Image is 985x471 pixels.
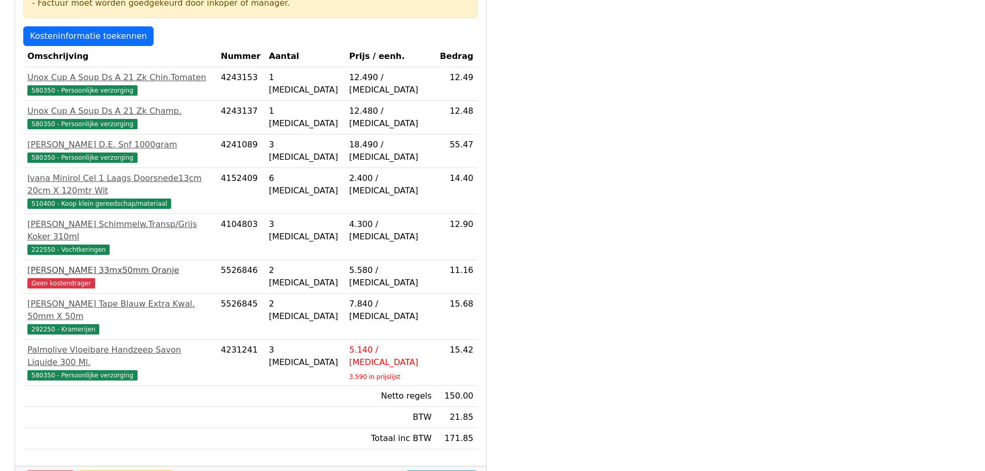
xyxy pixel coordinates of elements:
[27,85,138,96] span: 580350 - Persoonlijke verzorging
[269,298,341,323] div: 2 [MEDICAL_DATA]
[349,105,432,130] div: 12.480 / [MEDICAL_DATA]
[217,294,265,340] td: 5526845
[265,46,345,67] th: Aantal
[27,298,213,323] div: [PERSON_NAME] Tape Blauw Extra Kwal. 50mm X 50m
[349,172,432,197] div: 2.400 / [MEDICAL_DATA]
[217,260,265,294] td: 5526846
[436,386,478,407] td: 150.00
[27,370,138,381] span: 580350 - Persoonlijke verzorging
[436,294,478,340] td: 15.68
[269,344,341,369] div: 3 [MEDICAL_DATA]
[436,67,478,101] td: 12.49
[436,101,478,134] td: 12.48
[217,134,265,168] td: 4241089
[345,428,436,449] td: Totaal inc BTW
[23,46,217,67] th: Omschrijving
[217,340,265,386] td: 4231241
[436,340,478,386] td: 15.42
[436,260,478,294] td: 11.16
[27,298,213,335] a: [PERSON_NAME] Tape Blauw Extra Kwal. 50mm X 50m292250 - Kramerijen
[27,344,213,369] div: Palmolive Vloeibare Handzeep Savon Liquide 300 Ml.
[27,105,213,130] a: Unox Cup A Soup Ds A 21 Zk Champ.580350 - Persoonlijke verzorging
[217,168,265,214] td: 4152409
[27,264,213,277] div: [PERSON_NAME] 33mx50mm Oranje
[27,218,213,243] div: [PERSON_NAME] Schimmelw.Transp/Grijs Koker 310ml
[27,139,213,163] a: [PERSON_NAME] D.E. Snf 1000gram580350 - Persoonlijke verzorging
[27,264,213,289] a: [PERSON_NAME] 33mx50mm OranjeGeen kostendrager
[269,218,341,243] div: 3 [MEDICAL_DATA]
[217,214,265,260] td: 4104803
[269,71,341,96] div: 1 [MEDICAL_DATA]
[27,139,213,151] div: [PERSON_NAME] D.E. Snf 1000gram
[27,153,138,163] span: 580350 - Persoonlijke verzorging
[217,67,265,101] td: 4243153
[349,298,432,323] div: 7.840 / [MEDICAL_DATA]
[345,407,436,428] td: BTW
[217,101,265,134] td: 4243137
[436,168,478,214] td: 14.40
[23,26,154,46] a: Kosteninformatie toekennen
[436,214,478,260] td: 12.90
[436,134,478,168] td: 55.47
[349,218,432,243] div: 4.300 / [MEDICAL_DATA]
[345,46,436,67] th: Prijs / eenh.
[269,105,341,130] div: 1 [MEDICAL_DATA]
[436,46,478,67] th: Bedrag
[27,172,213,197] div: Ivana Minirol Cel 1 Laags Doorsnede13cm 20cm X 120mtr Wit
[349,373,400,381] sub: 3.590 in prijslijst
[27,71,213,84] div: Unox Cup A Soup Ds A 21 Zk Chin.Tomaten
[269,172,341,197] div: 6 [MEDICAL_DATA]
[27,245,110,255] span: 222550 - Vochtkeringen
[27,324,99,335] span: 292250 - Kramerijen
[436,428,478,449] td: 171.85
[349,344,432,369] div: 5.140 / [MEDICAL_DATA]
[27,218,213,255] a: [PERSON_NAME] Schimmelw.Transp/Grijs Koker 310ml222550 - Vochtkeringen
[27,344,213,381] a: Palmolive Vloeibare Handzeep Savon Liquide 300 Ml.580350 - Persoonlijke verzorging
[436,407,478,428] td: 21.85
[27,172,213,209] a: Ivana Minirol Cel 1 Laags Doorsnede13cm 20cm X 120mtr Wit510400 - Koop klein gereedschap/materiaal
[345,386,436,407] td: Netto regels
[269,264,341,289] div: 2 [MEDICAL_DATA]
[349,71,432,96] div: 12.490 / [MEDICAL_DATA]
[27,278,95,288] span: Geen kostendrager
[217,46,265,67] th: Nummer
[349,139,432,163] div: 18.490 / [MEDICAL_DATA]
[27,105,213,117] div: Unox Cup A Soup Ds A 21 Zk Champ.
[269,139,341,163] div: 3 [MEDICAL_DATA]
[27,199,171,209] span: 510400 - Koop klein gereedschap/materiaal
[27,119,138,129] span: 580350 - Persoonlijke verzorging
[27,71,213,96] a: Unox Cup A Soup Ds A 21 Zk Chin.Tomaten580350 - Persoonlijke verzorging
[349,264,432,289] div: 5.580 / [MEDICAL_DATA]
